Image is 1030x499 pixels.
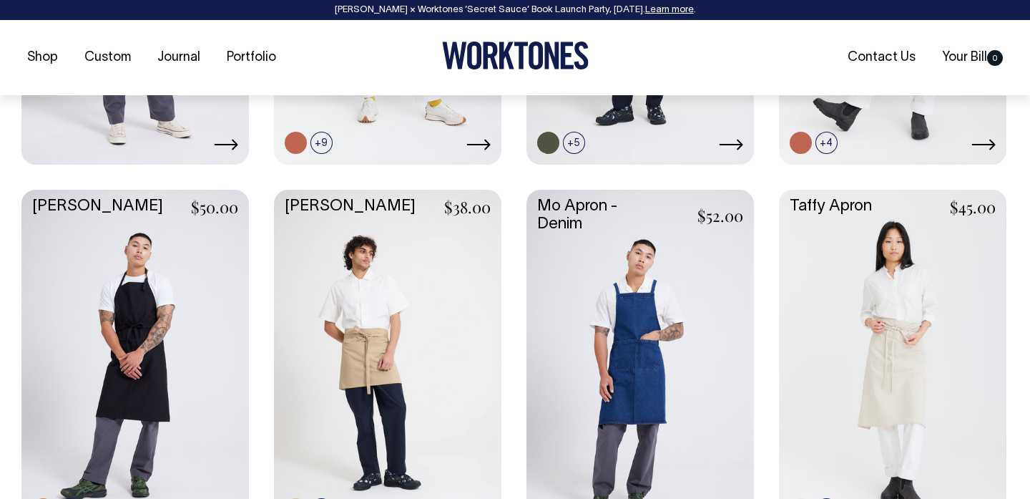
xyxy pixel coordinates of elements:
a: Learn more [645,6,694,14]
a: Journal [152,46,206,69]
a: Your Bill0 [936,46,1009,69]
a: Custom [79,46,137,69]
span: +9 [310,132,333,154]
span: 0 [987,50,1003,66]
span: +4 [815,132,838,154]
a: Shop [21,46,64,69]
a: Contact Us [842,46,921,69]
span: +5 [563,132,585,154]
div: [PERSON_NAME] × Worktones ‘Secret Sauce’ Book Launch Party, [DATE]. . [14,5,1016,15]
a: Portfolio [221,46,282,69]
